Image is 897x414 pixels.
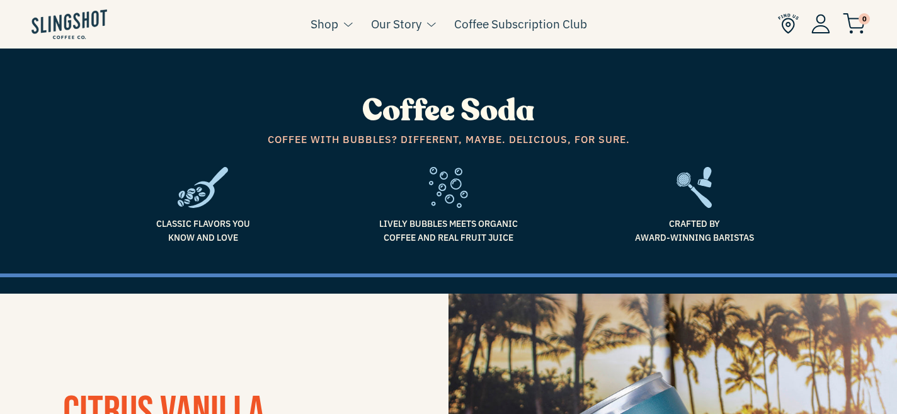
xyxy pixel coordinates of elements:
[178,167,229,208] img: frame1-1635784469953.svg
[811,14,830,33] img: Account
[454,14,587,33] a: Coffee Subscription Club
[89,132,808,148] span: Coffee with bubbles? Different, maybe. Delicious, for sure.
[843,16,866,32] a: 0
[335,217,562,245] span: Lively bubbles meets organic coffee and real fruit juice
[362,90,535,131] span: Coffee Soda
[843,13,866,34] img: cart
[778,13,799,34] img: Find Us
[429,167,467,208] img: fizz-1636557709766.svg
[89,217,316,245] span: Classic flavors you know and love
[677,167,712,208] img: frame2-1635783918803.svg
[859,13,870,25] span: 0
[581,217,808,245] span: Crafted by Award-Winning Baristas
[371,14,421,33] a: Our Story
[311,14,338,33] a: Shop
